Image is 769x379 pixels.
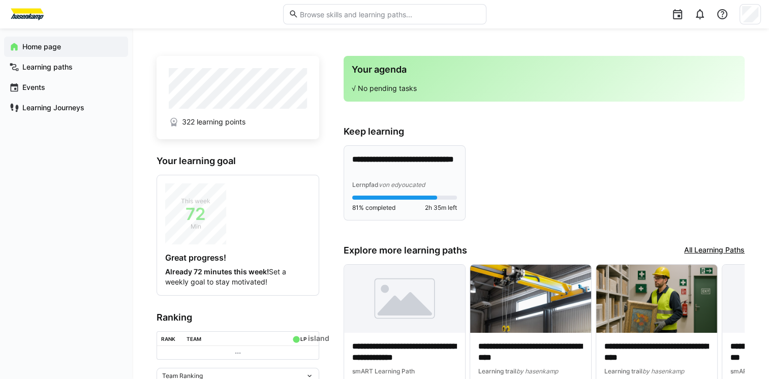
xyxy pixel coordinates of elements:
[22,42,61,51] font: Home page
[300,336,306,342] div: LP
[352,367,415,375] span: smART Learning Path
[22,103,84,112] font: Learning Journeys
[470,265,591,333] img: image
[165,267,269,276] strong: Already 72 minutes this week!
[352,64,736,75] h3: Your agenda
[161,336,175,342] div: Rank
[187,336,201,342] div: Team
[344,265,465,333] img: image
[352,83,736,93] p: √ No pending tasks
[596,265,717,333] img: image
[642,367,684,375] span: by hasenkamp
[604,367,642,375] span: Learning trail
[22,62,73,71] font: Learning paths
[165,252,311,263] h4: Great progress!
[298,10,480,19] input: Browse skills and learning paths...
[352,181,379,188] span: Lernpfad
[344,245,467,256] h3: Explore more learning paths
[516,367,558,375] span: by hasenkamp
[478,367,516,375] span: Learning trail
[157,312,319,323] h3: Ranking
[352,204,395,212] span: 81% completed
[165,267,311,287] p: Set a weekly goal to stay motivated!
[425,204,457,212] span: 2h 35m left
[182,117,245,127] span: 322 learning points
[157,155,319,167] h3: Your learning goal
[379,181,425,188] span: von edyoucated
[344,126,745,137] h3: Keep learning
[684,245,745,256] a: All Learning Paths
[308,334,329,342] a: island
[22,83,45,91] font: Events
